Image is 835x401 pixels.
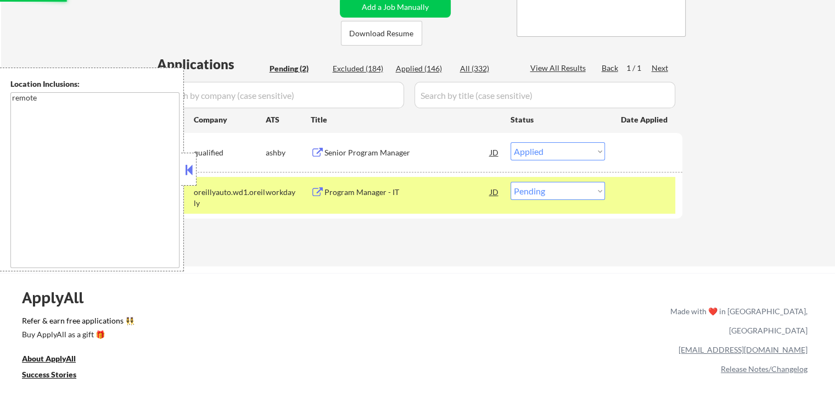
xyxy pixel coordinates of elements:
[324,147,490,158] div: Senior Program Manager
[460,63,515,74] div: All (332)
[652,63,669,74] div: Next
[157,58,266,71] div: Applications
[626,63,652,74] div: 1 / 1
[22,317,441,328] a: Refer & earn free applications 👯‍♀️
[266,187,311,198] div: workday
[341,21,422,46] button: Download Resume
[10,79,180,90] div: Location Inclusions:
[414,82,675,108] input: Search by title (case sensitive)
[22,328,132,342] a: Buy ApplyAll as a gift 🎁
[530,63,589,74] div: View All Results
[157,82,404,108] input: Search by company (case sensitive)
[621,114,669,125] div: Date Applied
[270,63,324,74] div: Pending (2)
[333,63,388,74] div: Excluded (184)
[721,364,808,374] a: Release Notes/Changelog
[602,63,619,74] div: Back
[22,370,76,379] u: Success Stories
[22,354,76,363] u: About ApplyAll
[22,369,91,382] a: Success Stories
[22,331,132,338] div: Buy ApplyAll as a gift 🎁
[511,109,605,129] div: Status
[22,288,96,307] div: ApplyAll
[22,353,91,366] a: About ApplyAll
[489,142,500,162] div: JD
[266,147,311,158] div: ashby
[666,302,808,340] div: Made with ❤️ in [GEOGRAPHIC_DATA], [GEOGRAPHIC_DATA]
[194,147,266,158] div: qualified
[396,63,451,74] div: Applied (146)
[311,114,500,125] div: Title
[266,114,311,125] div: ATS
[194,114,266,125] div: Company
[489,182,500,202] div: JD
[679,345,808,354] a: [EMAIL_ADDRESS][DOMAIN_NAME]
[324,187,490,198] div: Program Manager - IT
[194,187,266,208] div: oreillyauto.wd1.oreilly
